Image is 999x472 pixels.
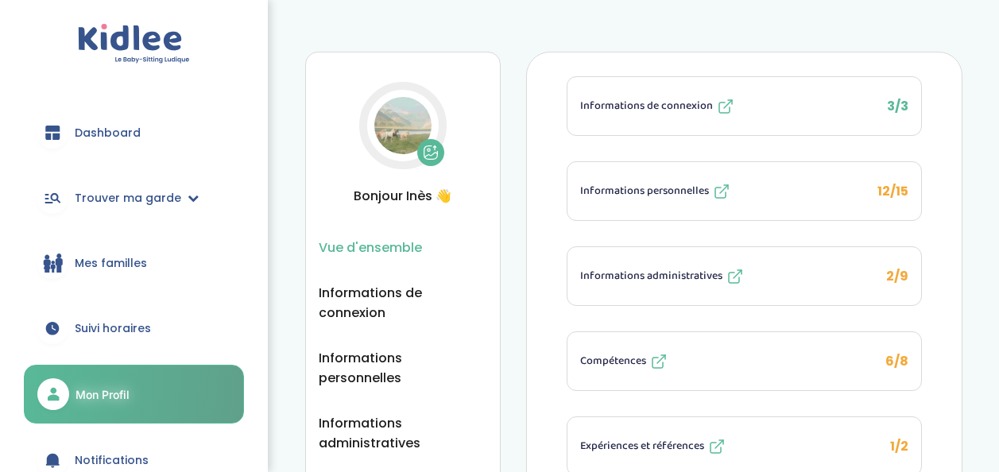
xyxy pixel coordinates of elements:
[24,169,244,226] a: Trouver ma garde
[567,332,921,390] button: Compétences 6/8
[75,320,151,337] span: Suivi horaires
[24,365,244,424] a: Mon Profil
[567,77,921,135] button: Informations de connexion 3/3
[374,97,432,154] img: Avatar
[877,182,908,200] span: 12/15
[75,452,149,469] span: Notifications
[580,183,709,199] span: Informations personnelles
[78,24,190,64] img: logo.svg
[567,162,921,220] button: Informations personnelles 12/15
[75,190,181,207] span: Trouver ma garde
[580,98,713,114] span: Informations de connexion
[24,234,244,292] a: Mes familles
[75,125,141,141] span: Dashboard
[76,386,130,403] span: Mon Profil
[319,348,487,388] button: Informations personnelles
[887,97,908,115] span: 3/3
[567,247,921,305] button: Informations administratives 2/9
[580,438,704,455] span: Expériences et références
[319,413,487,453] button: Informations administratives
[580,353,646,369] span: Compétences
[567,246,922,306] li: 2/9
[885,352,908,370] span: 6/8
[890,437,908,455] span: 1/2
[567,331,922,391] li: 6/8
[319,238,422,257] button: Vue d'ensemble
[319,186,487,206] span: Bonjour Inès 👋
[319,283,487,323] button: Informations de connexion
[567,76,922,136] li: 3/3
[75,255,147,272] span: Mes familles
[24,300,244,357] a: Suivi horaires
[24,104,244,161] a: Dashboard
[886,267,908,285] span: 2/9
[580,268,722,284] span: Informations administratives
[567,161,922,221] li: 12/15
